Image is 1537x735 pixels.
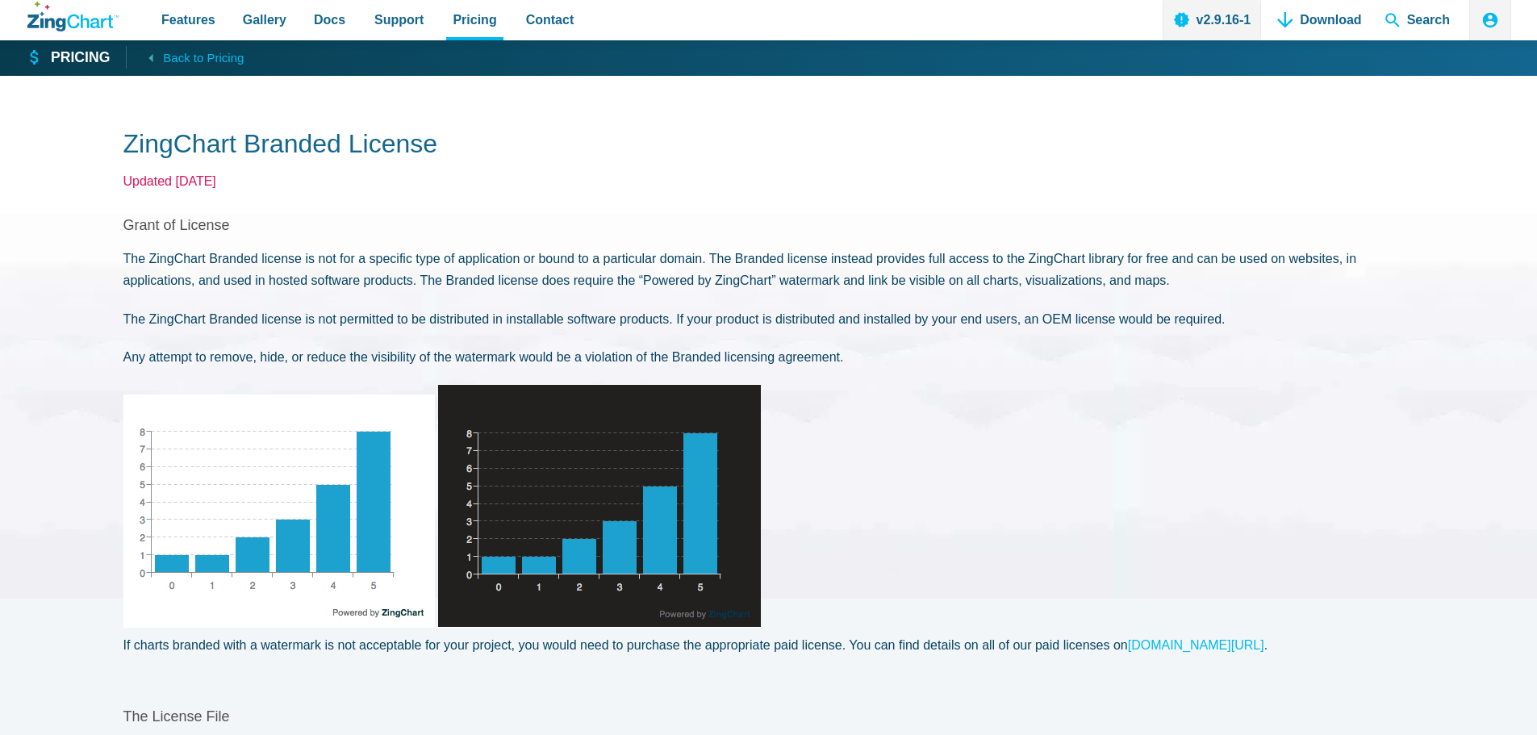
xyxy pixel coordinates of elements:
p: Updated [DATE] [123,170,1414,192]
strong: Pricing [51,51,110,65]
img: Light theme watermark example [123,395,435,628]
span: Support [374,9,424,31]
span: Contact [526,9,574,31]
p: The ZingChart Branded license is not for a specific type of application or bound to a particular ... [123,248,1414,291]
a: [DOMAIN_NAME][URL] [1128,638,1264,652]
span: Docs [314,9,345,31]
p: Any attempt to remove, hide, or reduce the visibility of the watermark would be a violation of th... [123,346,1414,368]
a: Pricing [27,48,110,68]
p: If charts branded with a watermark is not acceptable for your project, you would need to purchase... [123,634,1414,656]
h1: ZingChart Branded License [123,127,1414,164]
p: The ZingChart Branded license is not permitted to be distributed in installable software products... [123,308,1414,330]
a: Back to Pricing [126,46,244,69]
span: Back to Pricing [163,48,244,69]
a: ZingChart Logo. Click to return to the homepage [27,2,119,31]
h2: The License File [123,708,1414,726]
img: Dark theme watermark example [438,384,761,628]
span: Pricing [453,9,496,31]
span: Features [161,9,215,31]
span: Gallery [243,9,286,31]
h2: Grant of License [123,216,1414,235]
